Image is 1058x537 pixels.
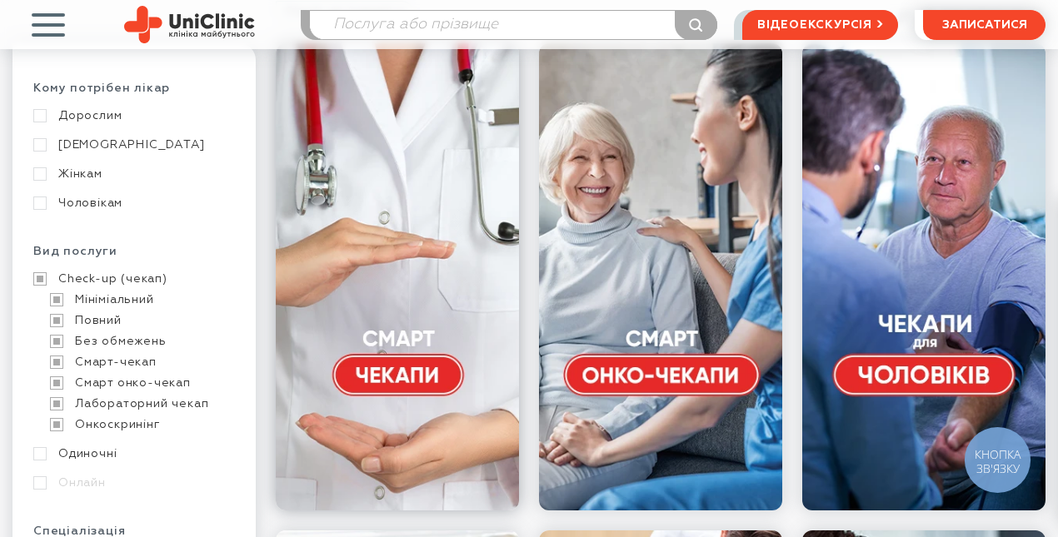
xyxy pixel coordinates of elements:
[50,334,231,349] a: Без обмежень
[923,10,1046,40] button: записатися
[33,196,231,211] a: Чоловікам
[33,244,235,271] div: Вид послуги
[33,167,231,181] a: Жінкам
[742,10,898,40] a: відеоекскурсія
[124,6,255,43] img: Uniclinic
[942,19,1027,31] span: записатися
[310,11,716,39] input: Послуга або прізвище
[50,375,231,390] a: Смарт онко-чекап
[757,11,872,39] span: відеоекскурсія
[50,396,231,411] a: Лабораторний чекап
[975,446,1021,476] span: КНОПКА ЗВ'ЯЗКУ
[50,355,231,370] a: Смарт-чекап
[50,292,231,307] a: Мініміальний
[33,271,231,286] a: Check-up (чекап)
[33,81,235,108] div: Кому потрібен лікар
[50,417,231,432] a: Онкоскринінг
[50,313,231,328] a: Повний
[33,137,231,152] a: [DEMOGRAPHIC_DATA]
[33,108,231,123] a: Дорослим
[33,446,231,461] a: Одиночні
